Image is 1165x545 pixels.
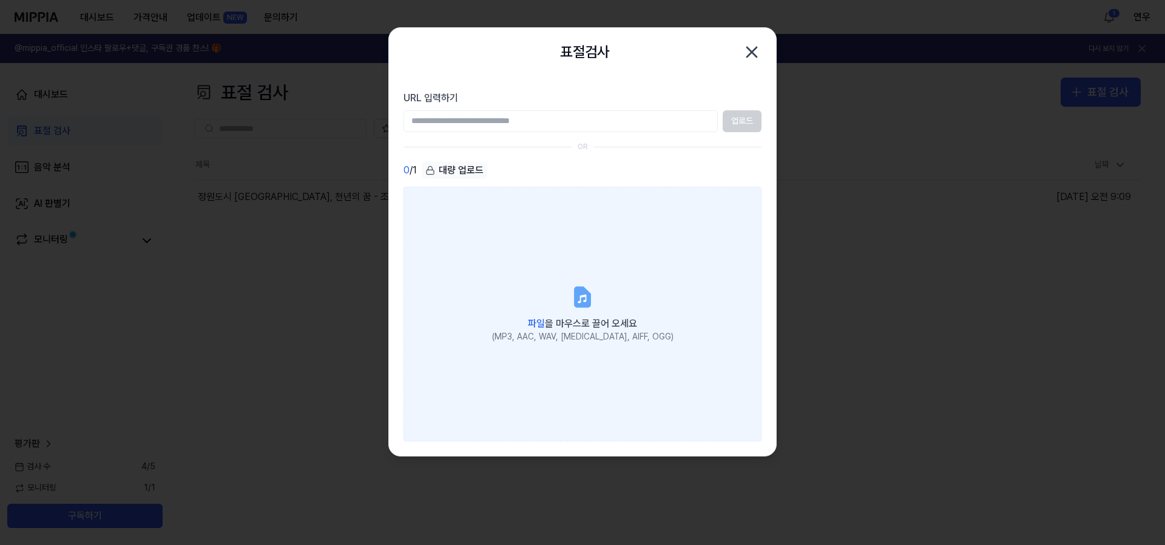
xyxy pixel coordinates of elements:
div: OR [578,142,588,152]
span: 파일 [528,318,545,329]
div: / 1 [404,162,417,179]
div: (MP3, AAC, WAV, [MEDICAL_DATA], AIFF, OGG) [492,331,674,343]
button: 대량 업로드 [422,162,487,179]
label: URL 입력하기 [404,91,761,105]
h2: 표절검사 [560,41,610,64]
span: 0 [404,163,410,178]
span: 을 마우스로 끌어 오세요 [528,318,637,329]
div: 대량 업로드 [422,162,487,179]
